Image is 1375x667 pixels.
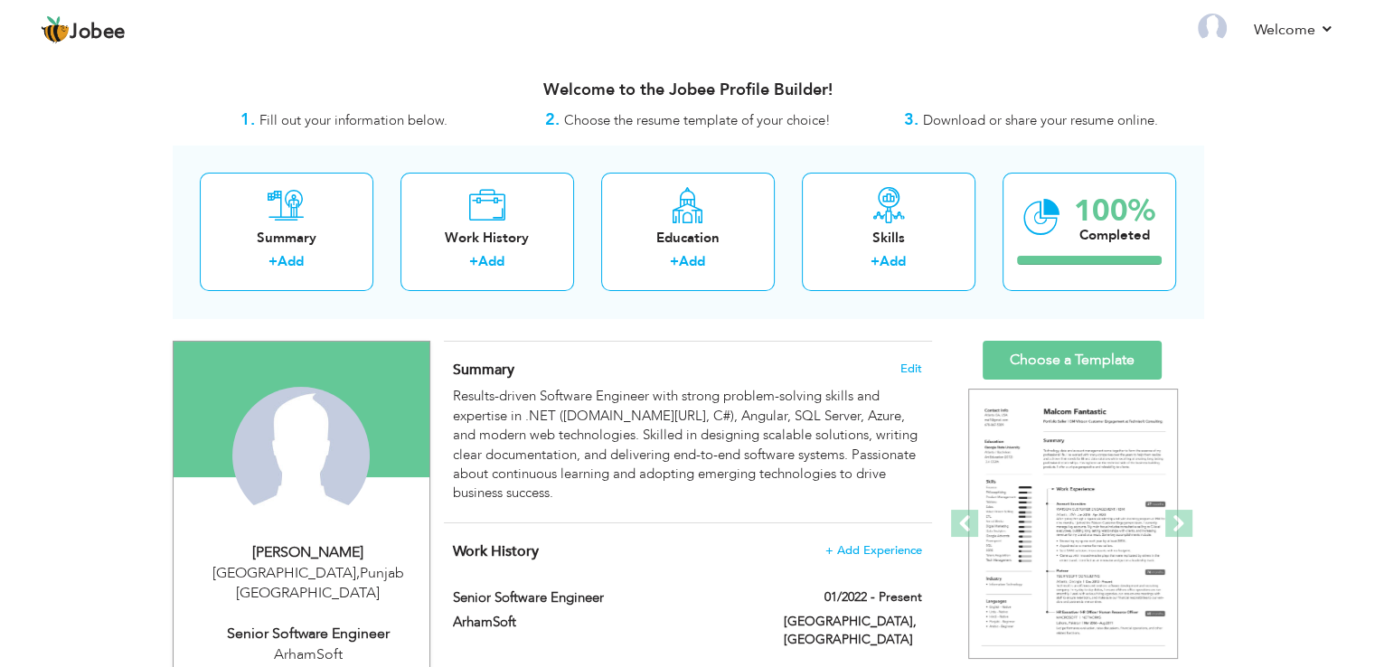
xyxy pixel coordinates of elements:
div: Completed [1074,226,1155,245]
h4: Adding a summary is a quick and easy way to highlight your experience and interests. [453,361,921,379]
label: [GEOGRAPHIC_DATA], [GEOGRAPHIC_DATA] [784,613,922,649]
h3: Welcome to the Jobee Profile Builder! [173,81,1203,99]
label: + [268,252,278,271]
a: Add [478,252,504,270]
span: Download or share your resume online. [923,111,1158,129]
div: ArhamSoft [187,644,429,665]
a: Jobee [41,15,126,44]
label: 01/2022 - Present [824,588,922,606]
div: 100% [1074,196,1155,226]
h4: This helps to show the companies you have worked for. [453,542,921,560]
span: Jobee [70,23,126,42]
span: , [356,563,360,583]
img: Farman Ullah [232,387,370,524]
strong: 2. [545,108,560,131]
div: Senior Software Engineer [187,624,429,644]
span: Edit [900,362,922,375]
a: Add [278,252,304,270]
a: Welcome [1254,19,1334,41]
label: + [469,252,478,271]
span: Summary [453,360,514,380]
span: Fill out your information below. [259,111,447,129]
div: Work History [415,229,560,248]
a: Add [679,252,705,270]
label: + [871,252,880,271]
img: jobee.io [41,15,70,44]
label: Senior Software Engineer [453,588,757,607]
div: Results-driven Software Engineer with strong problem-solving skills and expertise in .NET ([DOMAI... [453,387,921,503]
img: Profile Img [1198,14,1227,42]
a: Choose a Template [983,341,1162,380]
span: Work History [453,541,539,561]
span: + Add Experience [825,544,922,557]
strong: 1. [240,108,255,131]
div: Summary [214,229,359,248]
div: Education [616,229,760,248]
div: [PERSON_NAME] [187,542,429,563]
label: + [670,252,679,271]
strong: 3. [904,108,918,131]
div: Skills [816,229,961,248]
span: Choose the resume template of your choice! [564,111,831,129]
div: [GEOGRAPHIC_DATA] Punjab [GEOGRAPHIC_DATA] [187,563,429,605]
label: ArhamSoft [453,613,757,632]
a: Add [880,252,906,270]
